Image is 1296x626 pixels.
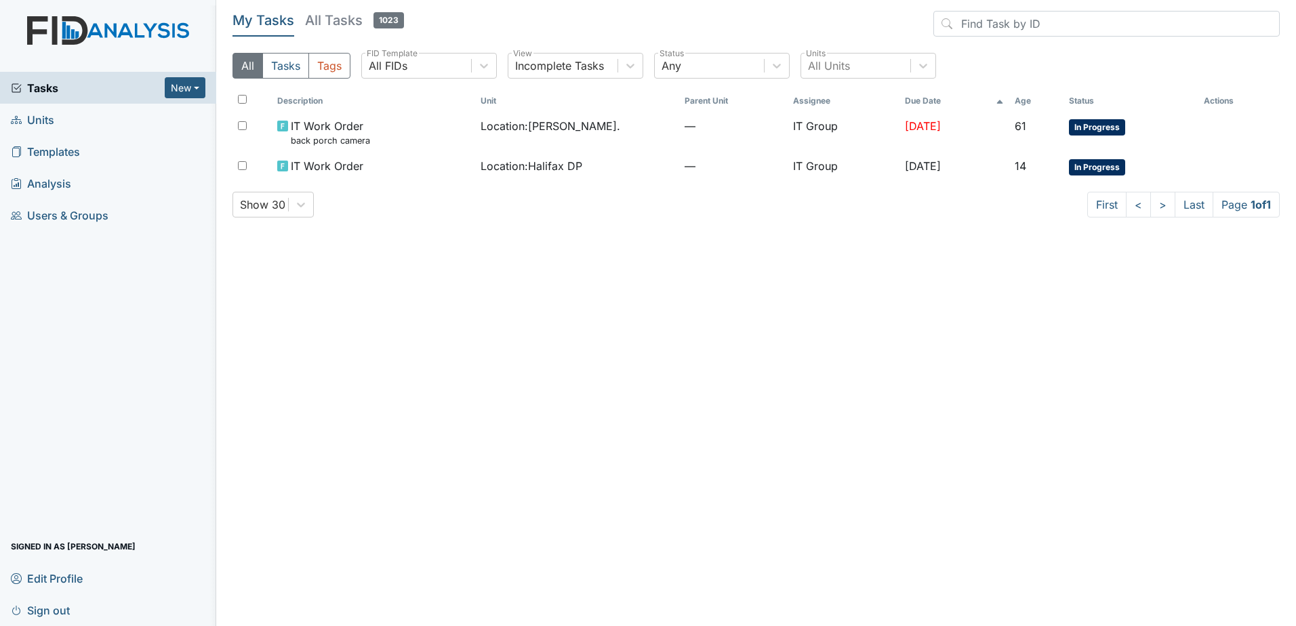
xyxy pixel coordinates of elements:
[11,80,165,96] a: Tasks
[232,53,350,79] div: Type filter
[291,118,370,147] span: IT Work Order back porch camera
[1087,192,1280,217] nav: task-pagination
[808,58,850,74] div: All Units
[11,600,70,621] span: Sign out
[11,536,136,557] span: Signed in as [PERSON_NAME]
[1126,192,1151,217] a: <
[1015,119,1026,133] span: 61
[1069,119,1125,135] span: In Progress
[272,89,476,112] th: Toggle SortBy
[515,58,604,74] div: Incomplete Tasks
[1213,192,1280,217] span: Page
[373,12,404,28] span: 1023
[238,95,247,104] input: Toggle All Rows Selected
[1150,192,1175,217] a: >
[11,205,108,226] span: Users & Groups
[1198,89,1266,112] th: Actions
[240,196,285,213] div: Show 30
[291,158,363,174] span: IT Work Order
[685,158,782,174] span: —
[1064,89,1198,112] th: Toggle SortBy
[685,118,782,134] span: —
[291,134,370,147] small: back porch camera
[905,159,941,173] span: [DATE]
[11,141,80,162] span: Templates
[262,53,309,79] button: Tasks
[788,89,899,112] th: Assignee
[1087,192,1127,217] a: First
[481,158,582,174] span: Location : Halifax DP
[11,568,83,589] span: Edit Profile
[899,89,1009,112] th: Toggle SortBy
[1009,89,1064,112] th: Toggle SortBy
[933,11,1280,37] input: Find Task by ID
[308,53,350,79] button: Tags
[165,77,205,98] button: New
[1251,198,1271,211] strong: 1 of 1
[1069,159,1125,175] span: In Progress
[481,118,620,134] span: Location : [PERSON_NAME].
[11,173,71,194] span: Analysis
[662,58,681,74] div: Any
[1175,192,1213,217] a: Last
[679,89,788,112] th: Toggle SortBy
[305,11,404,30] h5: All Tasks
[11,109,54,130] span: Units
[1015,159,1026,173] span: 14
[788,152,899,181] td: IT Group
[369,58,407,74] div: All FIDs
[232,53,263,79] button: All
[788,112,899,152] td: IT Group
[232,11,294,30] h5: My Tasks
[905,119,941,133] span: [DATE]
[475,89,679,112] th: Toggle SortBy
